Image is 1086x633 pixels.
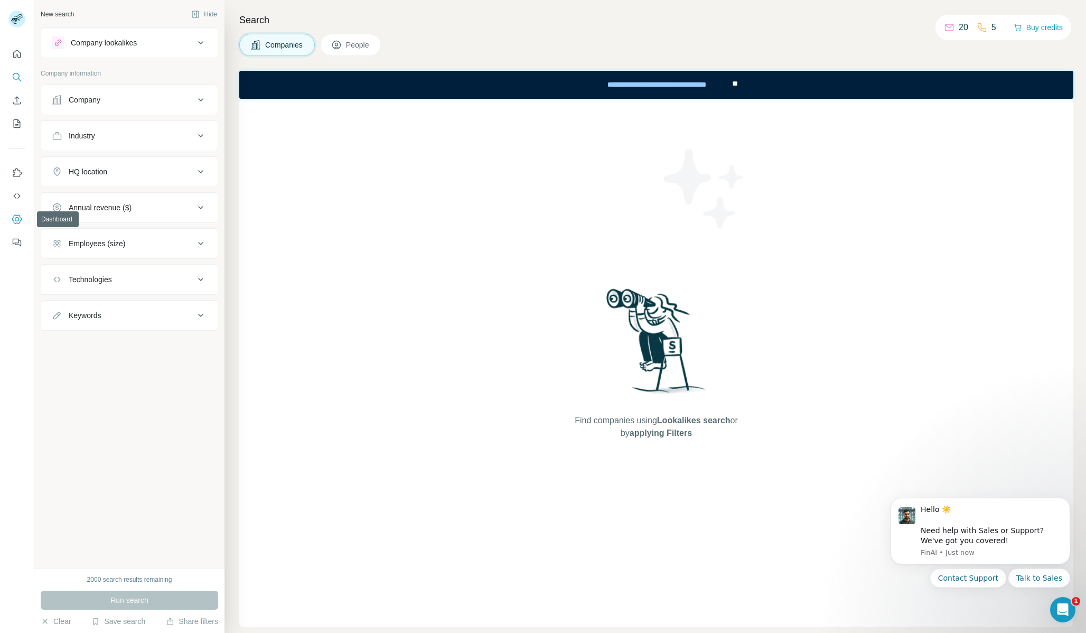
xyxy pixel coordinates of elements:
[8,210,25,229] button: Dashboard
[41,123,218,148] button: Industry
[184,6,224,22] button: Hide
[265,40,304,50] span: Companies
[166,616,218,627] button: Share filters
[8,114,25,133] button: My lists
[657,416,731,425] span: Lookalikes search
[69,310,101,321] div: Keywords
[8,44,25,63] button: Quick start
[69,274,112,285] div: Technologies
[69,202,132,213] div: Annual revenue ($)
[69,238,125,249] div: Employees (size)
[41,303,218,328] button: Keywords
[41,616,71,627] button: Clear
[346,40,370,50] span: People
[41,267,218,292] button: Technologies
[8,163,25,182] button: Use Surfe on LinkedIn
[1014,20,1063,35] button: Buy credits
[959,21,968,34] p: 20
[657,141,752,236] img: Surfe Illustration - Stars
[8,187,25,206] button: Use Surfe API
[41,195,218,220] button: Annual revenue ($)
[69,95,100,105] div: Company
[71,38,137,48] div: Company lookalikes
[41,69,218,78] p: Company information
[8,233,25,252] button: Feedback
[69,131,95,141] div: Industry
[239,13,1073,27] h4: Search
[1072,597,1080,606] span: 1
[41,231,218,256] button: Employees (size)
[69,166,107,177] div: HQ location
[239,71,1073,99] iframe: Banner
[8,91,25,110] button: Enrich CSV
[87,575,172,584] div: 2000 search results remaining
[875,485,1086,628] iframe: Intercom notifications message
[630,429,692,437] span: applying Filters
[41,87,218,113] button: Company
[1050,597,1075,622] iframe: Intercom live chat
[8,68,25,87] button: Search
[991,21,996,34] p: 5
[91,616,145,627] button: Save search
[41,30,218,55] button: Company lookalikes
[602,286,711,404] img: Surfe Illustration - Woman searching with binoculars
[41,159,218,184] button: HQ location
[41,10,74,19] div: New search
[572,414,741,440] span: Find companies using or by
